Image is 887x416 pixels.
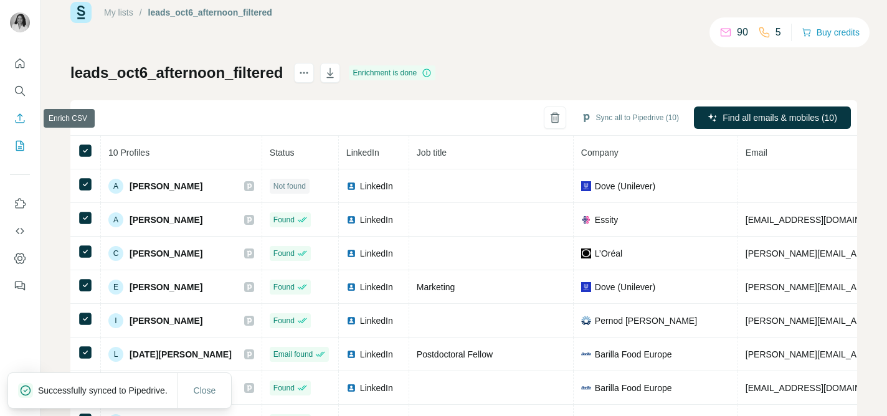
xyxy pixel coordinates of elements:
[346,349,356,359] img: LinkedIn logo
[148,6,272,19] div: leads_oct6_afternoon_filtered
[273,382,295,394] span: Found
[10,12,30,32] img: Avatar
[346,316,356,326] img: LinkedIn logo
[273,281,295,293] span: Found
[108,148,149,158] span: 10 Profiles
[346,181,356,191] img: LinkedIn logo
[10,220,30,242] button: Use Surfe API
[581,282,591,292] img: company-logo
[108,280,123,295] div: E
[595,314,697,327] span: Pernod [PERSON_NAME]
[346,148,379,158] span: LinkedIn
[104,7,133,17] a: My lists
[10,192,30,215] button: Use Surfe on LinkedIn
[346,383,356,393] img: LinkedIn logo
[346,248,356,258] img: LinkedIn logo
[108,246,123,261] div: C
[360,382,393,394] span: LinkedIn
[108,347,123,362] div: L
[130,348,232,361] span: [DATE][PERSON_NAME]
[273,181,306,192] span: Not found
[746,148,767,158] span: Email
[270,148,295,158] span: Status
[360,247,393,260] span: LinkedIn
[10,52,30,75] button: Quick start
[595,214,618,226] span: Essity
[572,108,688,127] button: Sync all to Pipedrive (10)
[194,384,216,397] span: Close
[595,281,655,293] span: Dove (Unilever)
[802,24,860,41] button: Buy credits
[273,214,295,225] span: Found
[417,349,493,359] span: Postdoctoral Fellow
[581,181,591,191] img: company-logo
[294,63,314,83] button: actions
[273,349,313,360] span: Email found
[70,63,283,83] h1: leads_oct6_afternoon_filtered
[108,212,123,227] div: A
[273,315,295,326] span: Found
[581,316,591,326] img: company-logo
[694,106,851,129] button: Find all emails & mobiles (10)
[349,65,435,80] div: Enrichment is done
[38,384,178,397] p: Successfully synced to Pipedrive.
[185,379,225,402] button: Close
[776,25,781,40] p: 5
[360,348,393,361] span: LinkedIn
[10,247,30,270] button: Dashboard
[737,25,748,40] p: 90
[108,179,123,194] div: A
[595,180,655,192] span: Dove (Unilever)
[581,215,591,225] img: company-logo
[723,111,837,124] span: Find all emails & mobiles (10)
[10,107,30,130] button: Enrich CSV
[130,281,202,293] span: [PERSON_NAME]
[273,248,295,259] span: Found
[595,382,672,394] span: Barilla Food Europe
[360,180,393,192] span: LinkedIn
[581,148,619,158] span: Company
[595,348,672,361] span: Barilla Food Europe
[140,6,142,19] li: /
[130,247,202,260] span: [PERSON_NAME]
[417,282,455,292] span: Marketing
[108,313,123,328] div: I
[360,214,393,226] span: LinkedIn
[130,314,202,327] span: [PERSON_NAME]
[346,215,356,225] img: LinkedIn logo
[130,180,202,192] span: [PERSON_NAME]
[70,2,92,23] img: Surfe Logo
[360,281,393,293] span: LinkedIn
[10,80,30,102] button: Search
[581,248,591,258] img: company-logo
[417,148,447,158] span: Job title
[595,247,622,260] span: L’Oréal
[581,383,591,393] img: company-logo
[360,314,393,327] span: LinkedIn
[10,275,30,297] button: Feedback
[130,214,202,226] span: [PERSON_NAME]
[581,349,591,359] img: company-logo
[346,282,356,292] img: LinkedIn logo
[10,135,30,157] button: My lists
